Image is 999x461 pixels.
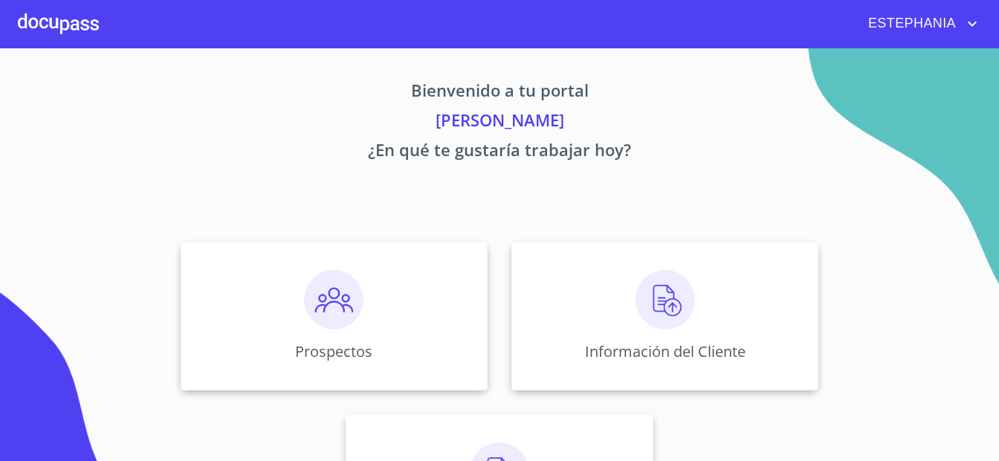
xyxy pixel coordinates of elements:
p: Información del Cliente [585,341,746,361]
button: account of current user [857,12,981,36]
p: Prospectos [295,341,372,361]
img: prospectos.png [304,270,363,329]
span: ESTEPHANIA [857,12,963,36]
img: carga.png [636,270,695,329]
p: Bienvenido a tu portal [42,78,957,108]
p: ¿En qué te gustaría trabajar hoy? [42,138,957,167]
p: [PERSON_NAME] [42,108,957,138]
